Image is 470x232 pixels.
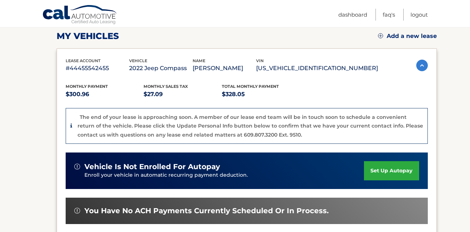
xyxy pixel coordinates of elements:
[42,5,118,26] a: Cal Automotive
[57,31,119,42] h2: my vehicles
[84,171,364,179] p: Enroll your vehicle in automatic recurring payment deduction.
[66,58,101,63] span: lease account
[256,63,378,73] p: [US_VEHICLE_IDENTIFICATION_NUMBER]
[144,89,222,99] p: $27.09
[193,63,256,73] p: [PERSON_NAME]
[222,89,300,99] p: $328.05
[338,9,367,21] a: Dashboard
[378,33,383,38] img: add.svg
[66,84,108,89] span: Monthly Payment
[129,58,147,63] span: vehicle
[144,84,188,89] span: Monthly sales Tax
[66,63,129,73] p: #44455542455
[66,89,144,99] p: $300.96
[78,114,423,138] p: The end of your lease is approaching soon. A member of our lease end team will be in touch soon t...
[410,9,428,21] a: Logout
[193,58,205,63] span: name
[84,162,220,171] span: vehicle is not enrolled for autopay
[416,60,428,71] img: accordion-active.svg
[222,84,279,89] span: Total Monthly Payment
[84,206,329,215] span: You have no ACH payments currently scheduled or in process.
[256,58,264,63] span: vin
[378,33,437,40] a: Add a new lease
[74,208,80,214] img: alert-white.svg
[364,161,419,180] a: set up autopay
[129,63,193,73] p: 2022 Jeep Compass
[383,9,395,21] a: FAQ's
[74,164,80,169] img: alert-white.svg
